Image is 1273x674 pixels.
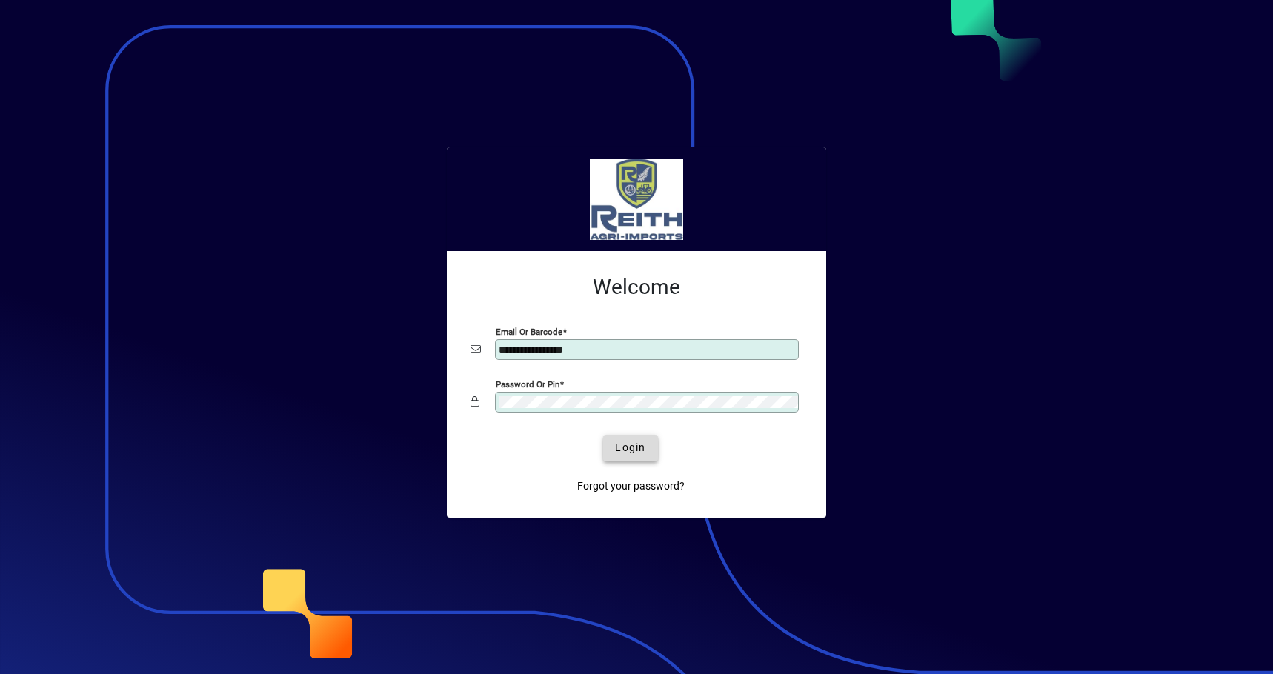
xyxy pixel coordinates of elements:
[496,378,559,389] mat-label: Password or Pin
[471,275,802,300] h2: Welcome
[571,473,691,500] a: Forgot your password?
[577,478,685,494] span: Forgot your password?
[603,435,657,461] button: Login
[496,326,562,336] mat-label: Email or Barcode
[615,440,645,456] span: Login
